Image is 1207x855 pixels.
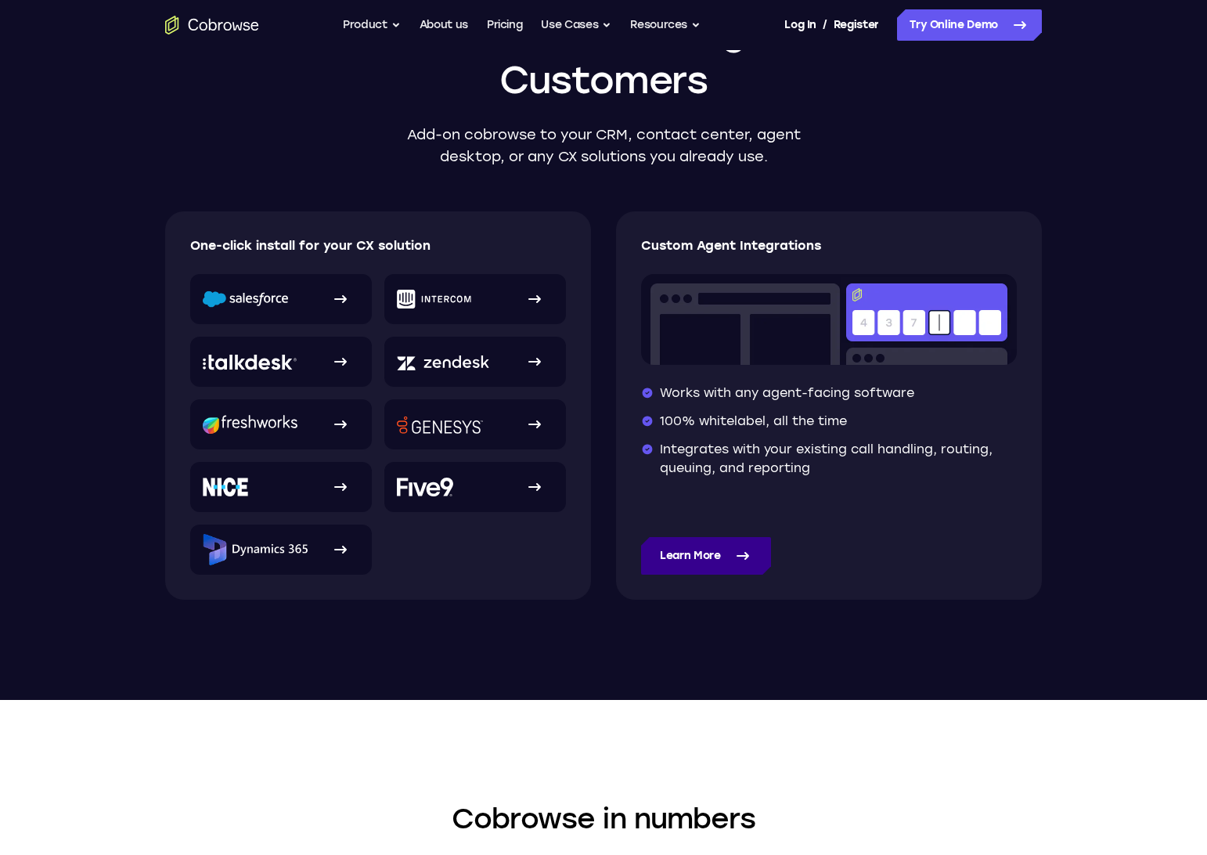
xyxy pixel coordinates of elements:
[384,462,566,512] a: Five9 logo
[190,274,372,324] a: Salesforce logo
[641,236,1017,255] p: Custom Agent Integrations
[641,384,1017,402] li: Works with any agent-facing software
[165,800,1042,838] h2: Cobrowse in numbers
[397,353,489,371] img: Zendesk logo
[641,440,1017,478] li: Integrates with your existing call handling, routing, queuing, and reporting
[784,9,816,41] a: Log In
[190,462,372,512] a: NICE logo
[203,534,308,565] img: Microsoft Dynamics 365 logo
[399,124,808,168] p: Add-on cobrowse to your CRM, contact center, agent desktop, or any CX solutions you already use.
[397,478,453,496] img: Five9 logo
[641,412,1017,431] li: 100% whitelabel, all the time
[541,9,611,41] button: Use Cases
[420,9,468,41] a: About us
[630,9,701,41] button: Resources
[384,399,566,449] a: Genesys logo
[397,290,471,308] img: Intercom logo
[190,399,372,449] a: Freshworks logo
[823,16,827,34] span: /
[203,478,248,496] img: NICE logo
[384,337,566,387] a: Zendesk logo
[165,16,259,34] a: Go to the home page
[641,537,771,575] a: Learn More
[203,290,288,308] img: Salesforce logo
[190,337,372,387] a: Talkdesk logo
[190,236,567,255] p: One-click install for your CX solution
[897,9,1042,41] a: Try Online Demo
[834,9,879,41] a: Register
[384,274,566,324] a: Intercom logo
[203,354,297,370] img: Talkdesk logo
[641,274,1017,365] img: Co-browse code entry input
[343,9,401,41] button: Product
[487,9,523,41] a: Pricing
[190,525,372,575] a: Microsoft Dynamics 365 logo
[203,415,297,434] img: Freshworks logo
[397,416,483,434] img: Genesys logo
